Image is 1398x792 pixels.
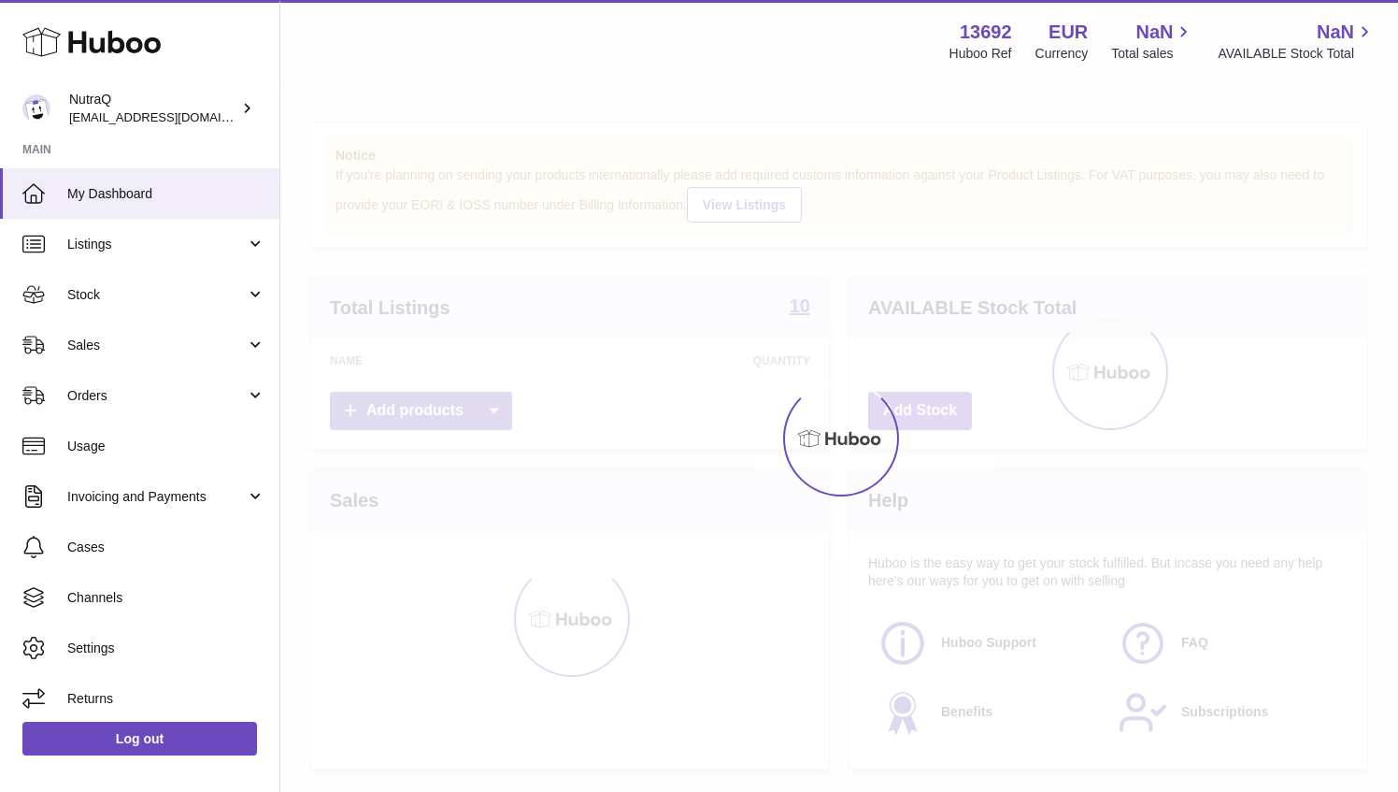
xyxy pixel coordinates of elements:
[1035,45,1089,63] div: Currency
[67,589,265,607] span: Channels
[67,690,265,708] span: Returns
[69,91,237,126] div: NutraQ
[67,438,265,455] span: Usage
[1111,20,1194,63] a: NaN Total sales
[67,387,246,405] span: Orders
[22,722,257,756] a: Log out
[960,20,1012,45] strong: 13692
[67,236,246,253] span: Listings
[1048,20,1088,45] strong: EUR
[69,109,275,124] span: [EMAIL_ADDRESS][DOMAIN_NAME]
[949,45,1012,63] div: Huboo Ref
[67,488,246,506] span: Invoicing and Payments
[1111,45,1194,63] span: Total sales
[1218,45,1376,63] span: AVAILABLE Stock Total
[67,640,265,657] span: Settings
[67,185,265,203] span: My Dashboard
[1218,20,1376,63] a: NaN AVAILABLE Stock Total
[67,286,246,304] span: Stock
[1317,20,1354,45] span: NaN
[1135,20,1173,45] span: NaN
[67,337,246,354] span: Sales
[22,94,50,122] img: log@nutraq.com
[67,539,265,556] span: Cases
